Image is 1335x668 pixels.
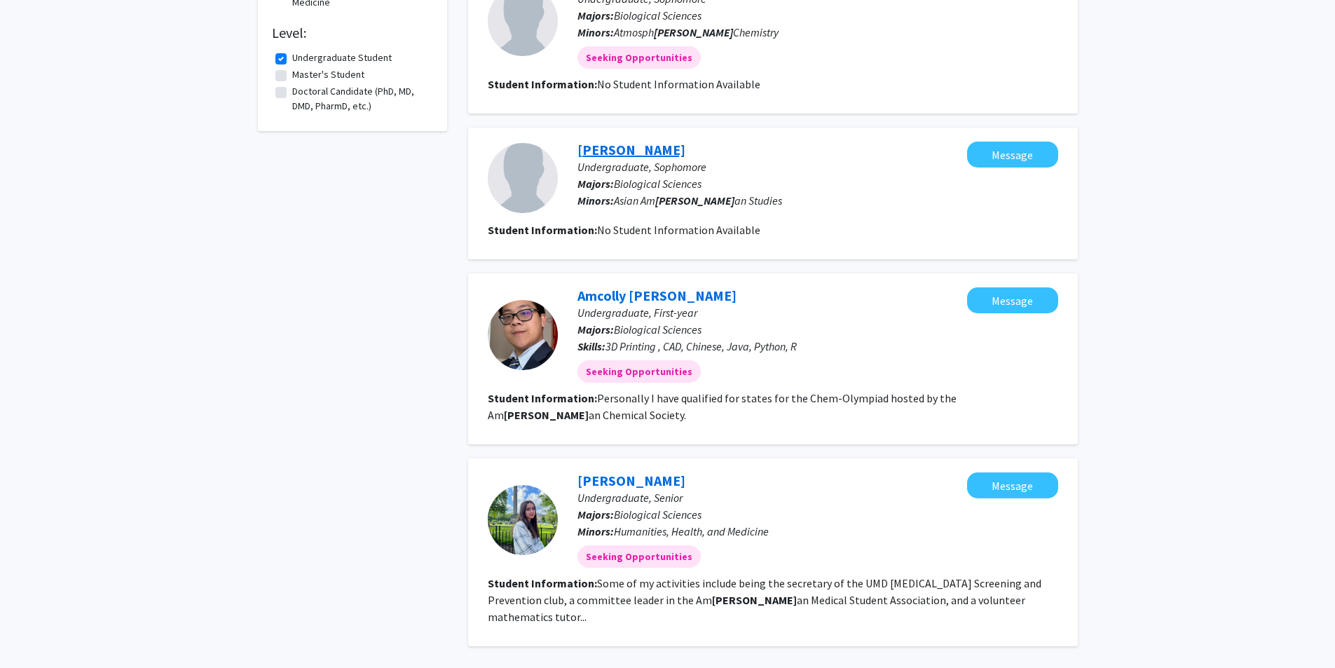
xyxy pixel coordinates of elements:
b: Majors: [577,8,614,22]
span: Biological Sciences [614,507,701,522]
b: Student Information: [488,223,597,237]
b: Minors: [577,25,614,39]
b: Student Information: [488,77,597,91]
b: [PERSON_NAME] [504,408,589,422]
span: Biological Sciences [614,322,701,336]
span: 3D Printing , CAD, Chinese, Java, Python, R [605,339,797,353]
b: Student Information: [488,391,597,405]
b: [PERSON_NAME] [655,193,734,207]
button: Message Jaidan Odonoghue [967,472,1058,498]
span: Humanities, Health, and Medicine [614,524,769,538]
b: Minors: [577,193,614,207]
label: Master's Student [292,67,364,82]
label: Doctoral Candidate (PhD, MD, DMD, PharmD, etc.) [292,84,430,114]
span: Atmosph Chemistry [614,25,779,39]
b: [PERSON_NAME] [712,593,797,607]
h2: Level: [272,25,433,41]
b: [PERSON_NAME] [654,25,733,39]
button: Message Amcolly Cao [967,287,1058,313]
mat-chip: Seeking Opportunities [577,545,701,568]
b: Majors: [577,322,614,336]
button: Message Hannah Tran [967,142,1058,168]
span: Undergraduate, First-year [577,306,697,320]
span: Biological Sciences [614,177,701,191]
b: Minors: [577,524,614,538]
span: Undergraduate, Senior [577,491,683,505]
label: Undergraduate Student [292,50,392,65]
b: Skills: [577,339,605,353]
a: [PERSON_NAME] [577,472,685,489]
iframe: Chat [11,605,60,657]
span: Biological Sciences [614,8,701,22]
span: Undergraduate, Sophomore [577,160,706,174]
b: Student Information: [488,576,597,590]
fg-read-more: Some of my activities include being the secretary of the UMD [MEDICAL_DATA] Screening and Prevent... [488,576,1041,624]
mat-chip: Seeking Opportunities [577,360,701,383]
span: Asian Am an Studies [614,193,782,207]
span: No Student Information Available [597,223,760,237]
a: Amcolly [PERSON_NAME] [577,287,737,304]
mat-chip: Seeking Opportunities [577,46,701,69]
span: No Student Information Available [597,77,760,91]
b: Majors: [577,177,614,191]
fg-read-more: Personally I have qualified for states for the Chem-Olympiad hosted by the Am an Chemical Society. [488,391,957,422]
b: Majors: [577,507,614,522]
a: [PERSON_NAME] [577,141,685,158]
